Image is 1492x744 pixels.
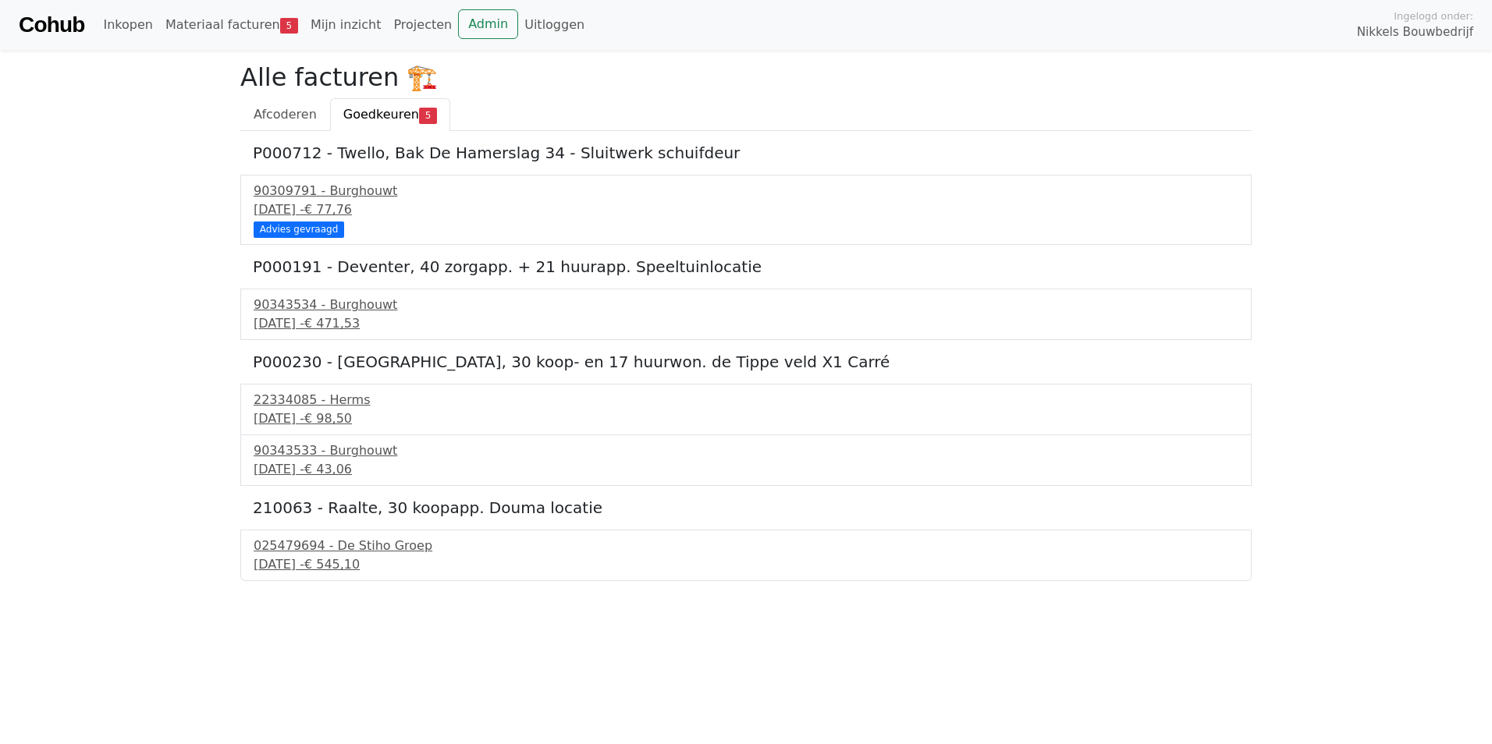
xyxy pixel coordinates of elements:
span: Afcoderen [254,107,317,122]
a: 025479694 - De Stiho Groep[DATE] -€ 545,10 [254,537,1238,574]
a: 90343533 - Burghouwt[DATE] -€ 43,06 [254,441,1238,479]
div: [DATE] - [254,314,1238,333]
div: Advies gevraagd [254,221,344,237]
span: Ingelogd onder: [1394,9,1473,23]
h5: P000191 - Deventer, 40 zorgapp. + 21 huurapp. Speeltuinlocatie [253,257,1239,276]
div: [DATE] - [254,555,1238,574]
span: € 77,76 [304,202,352,217]
a: 90309791 - Burghouwt[DATE] -€ 77,76 Advies gevraagd [254,182,1238,236]
h2: Alle facturen 🏗️ [240,62,1252,92]
span: € 98,50 [304,411,352,426]
span: € 471,53 [304,316,360,331]
a: Goedkeuren5 [330,98,450,131]
span: 5 [280,18,298,34]
a: Mijn inzicht [304,9,388,41]
div: [DATE] - [254,200,1238,219]
a: Materiaal facturen5 [159,9,304,41]
a: Inkopen [97,9,158,41]
a: Uitloggen [518,9,591,41]
h5: 210063 - Raalte, 30 koopapp. Douma locatie [253,498,1239,517]
a: Afcoderen [240,98,330,131]
a: 90343534 - Burghouwt[DATE] -€ 471,53 [254,296,1238,333]
a: Cohub [19,6,84,44]
span: € 43,06 [304,462,352,477]
span: € 545,10 [304,557,360,572]
a: Admin [458,9,518,39]
h5: P000712 - Twello, Bak De Hamerslag 34 - Sluitwerk schuifdeur [253,143,1239,162]
div: 025479694 - De Stiho Groep [254,537,1238,555]
div: 90343533 - Burghouwt [254,441,1238,460]
div: 90343534 - Burghouwt [254,296,1238,314]
div: [DATE] - [254,409,1238,428]
a: Projecten [387,9,458,41]
a: 22334085 - Herms[DATE] -€ 98,50 [254,391,1238,428]
span: Nikkels Bouwbedrijf [1357,23,1473,41]
div: [DATE] - [254,460,1238,479]
span: Goedkeuren [343,107,419,122]
div: 22334085 - Herms [254,391,1238,409]
span: 5 [419,108,437,123]
h5: P000230 - [GEOGRAPHIC_DATA], 30 koop- en 17 huurwon. de Tippe veld X1 Carré [253,353,1239,371]
div: 90309791 - Burghouwt [254,182,1238,200]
